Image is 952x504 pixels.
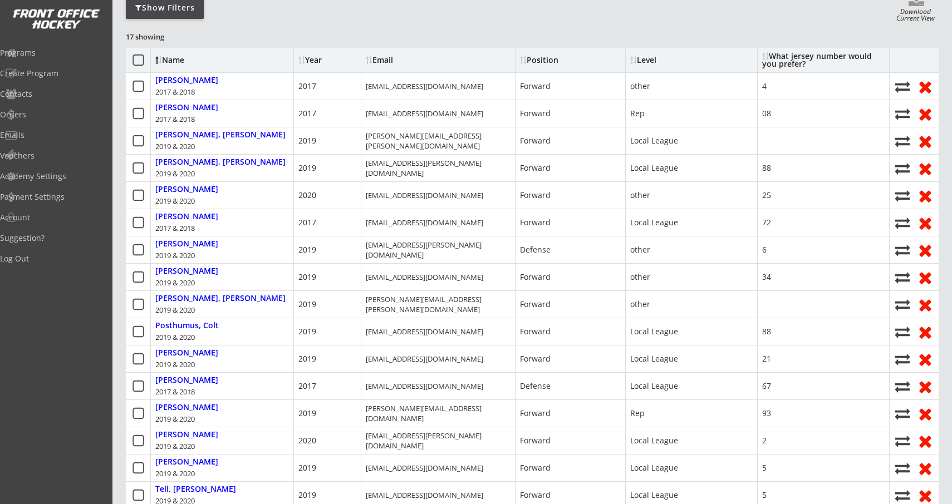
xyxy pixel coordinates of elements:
button: Remove from roster (no refund) [916,432,934,449]
div: 2019 [298,135,316,146]
div: [EMAIL_ADDRESS][DOMAIN_NAME] [366,354,483,364]
button: Move player [894,188,911,203]
div: other [630,81,650,92]
div: Local League [630,217,678,228]
div: [EMAIL_ADDRESS][PERSON_NAME][DOMAIN_NAME] [366,240,511,260]
div: Forward [520,299,551,310]
div: other [630,244,650,255]
div: [EMAIL_ADDRESS][DOMAIN_NAME] [366,272,483,282]
button: Move player [894,433,911,448]
div: 2019 & 2020 [155,250,195,260]
button: Move player [894,461,911,476]
button: Move player [894,379,911,394]
div: Forward [520,135,551,146]
div: [PERSON_NAME] [155,76,218,85]
div: 2017 [298,381,316,392]
div: Download Current View [892,8,939,23]
div: Forward [520,108,551,119]
div: Name [155,56,246,64]
div: 2020 [298,190,316,201]
div: 2019 & 2020 [155,441,195,451]
div: [EMAIL_ADDRESS][DOMAIN_NAME] [366,218,483,228]
button: Remove from roster (no refund) [916,187,934,204]
div: other [630,271,650,283]
div: Rep [630,408,645,419]
button: Remove from roster (no refund) [916,214,934,231]
div: Local League [630,135,678,146]
div: [EMAIL_ADDRESS][DOMAIN_NAME] [366,490,483,500]
div: Local League [630,381,678,392]
div: 2019 [298,271,316,283]
button: Remove from roster (no refund) [916,241,934,259]
div: 2019 & 2020 [155,169,195,179]
div: Position [520,56,620,64]
div: [EMAIL_ADDRESS][DOMAIN_NAME] [366,381,483,391]
div: 88 [762,162,771,174]
div: [PERSON_NAME][EMAIL_ADDRESS][PERSON_NAME][DOMAIN_NAME] [366,294,511,314]
button: Remove from roster (no refund) [916,378,934,395]
div: Local League [630,462,678,473]
div: [EMAIL_ADDRESS][DOMAIN_NAME] [366,190,483,200]
div: 2017 [298,81,316,92]
div: 2017 [298,217,316,228]
div: Forward [520,408,551,419]
div: 34 [762,271,771,283]
div: [PERSON_NAME], [PERSON_NAME] [155,157,286,167]
button: Remove from roster (no refund) [916,487,934,504]
div: 2019 [298,244,316,255]
div: Rep [630,108,645,119]
div: [EMAIL_ADDRESS][DOMAIN_NAME] [366,81,483,91]
button: Move player [894,79,911,94]
div: Forward [520,353,551,364]
div: [PERSON_NAME] [155,212,218,221]
div: 72 [762,217,771,228]
div: 5 [762,462,767,473]
div: Posthumus, Colt [155,321,219,330]
button: Remove from roster (no refund) [916,296,934,313]
button: Remove from roster (no refund) [916,269,934,286]
button: Remove from roster (no refund) [916,132,934,150]
div: 17 showing [126,32,206,42]
button: Move player [894,352,911,367]
div: Forward [520,435,551,446]
div: 2019 [298,408,316,419]
button: Move player [894,406,911,421]
div: [EMAIL_ADDRESS][PERSON_NAME][DOMAIN_NAME] [366,158,511,178]
img: FOH%20White%20Logo%20Transparent.png [12,9,100,29]
button: Move player [894,215,911,230]
button: Move player [894,324,911,339]
div: [PERSON_NAME][EMAIL_ADDRESS][DOMAIN_NAME] [366,403,511,423]
button: Move player [894,243,911,258]
div: [PERSON_NAME] [155,375,218,385]
div: [PERSON_NAME] [155,403,218,412]
div: 2017 & 2018 [155,387,195,397]
div: Forward [520,462,551,473]
div: Tell, [PERSON_NAME] [155,485,236,494]
div: 67 [762,381,771,392]
div: Local League [630,326,678,337]
div: 2019 [298,353,316,364]
div: [PERSON_NAME] [155,266,218,276]
div: 2017 & 2018 [155,87,195,97]
div: Email [366,56,466,64]
button: Move player [894,297,911,312]
div: [PERSON_NAME], [PERSON_NAME] [155,294,286,303]
div: Show Filters [126,2,204,13]
div: Defense [520,381,551,392]
button: Remove from roster (no refund) [916,350,934,368]
button: Remove from roster (no refund) [916,78,934,95]
div: [PERSON_NAME] [155,103,218,112]
button: Remove from roster (no refund) [916,459,934,477]
div: 93 [762,408,771,419]
div: Forward [520,326,551,337]
div: Forward [520,190,551,201]
div: 2017 [298,108,316,119]
button: Move player [894,161,911,176]
div: Defense [520,244,551,255]
div: [PERSON_NAME] [155,430,218,439]
div: 88 [762,326,771,337]
div: 5 [762,490,767,501]
div: Local League [630,162,678,174]
div: 2019 & 2020 [155,278,195,288]
div: 2019 & 2020 [155,359,195,369]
